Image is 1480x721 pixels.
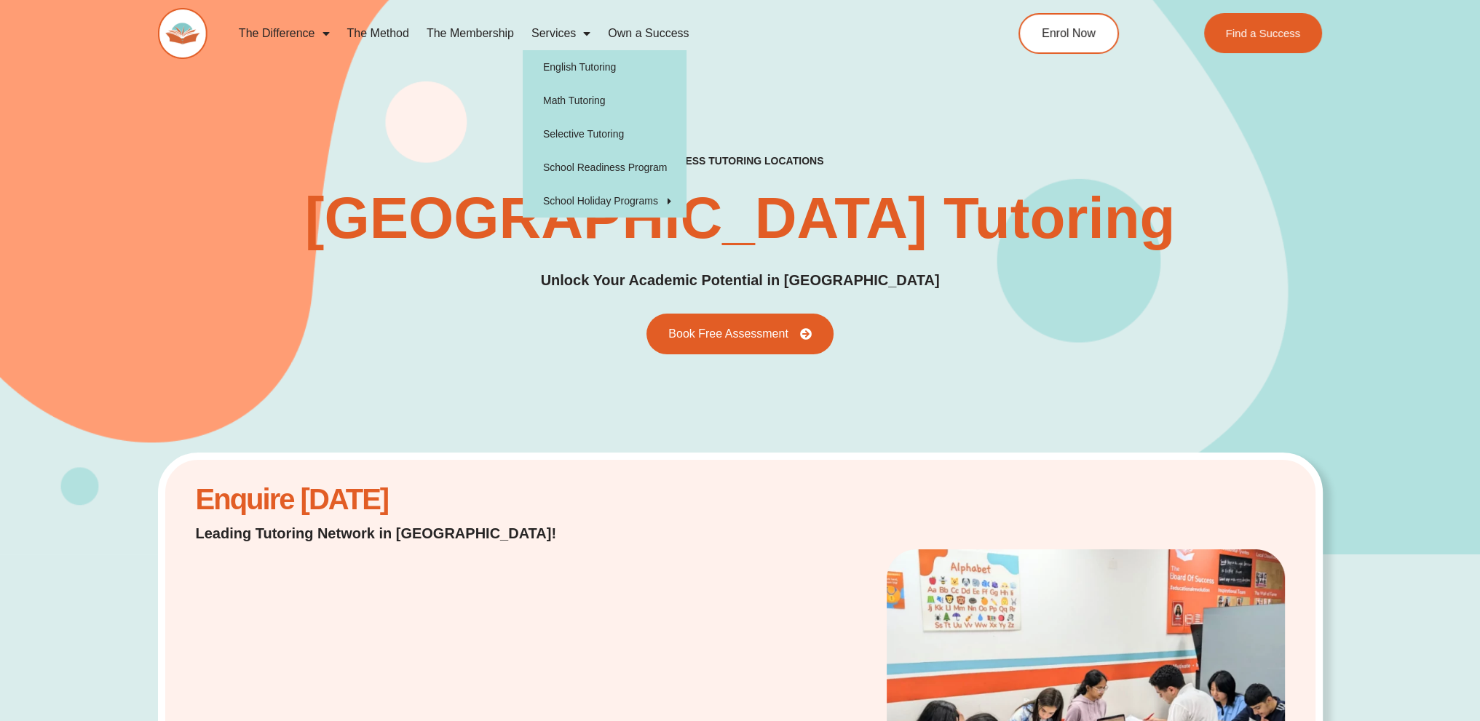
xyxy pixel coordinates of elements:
a: Find a Success [1204,13,1323,53]
a: Enrol Now [1018,13,1119,54]
h2: success tutoring locations [657,154,824,167]
a: Selective Tutoring [523,117,686,151]
a: Math Tutoring [523,84,686,117]
h2: Enquire [DATE] [196,490,594,509]
a: School Readiness Program [523,151,686,184]
a: The Membership [418,17,523,50]
iframe: Chat Widget [1238,557,1480,721]
a: The Difference [230,17,339,50]
span: Enrol Now [1042,28,1096,39]
a: English Tutoring [523,50,686,84]
a: School Holiday Programs [523,184,686,218]
a: Own a Success [599,17,697,50]
nav: Menu [230,17,952,50]
a: The Method [338,17,417,50]
ul: Services [523,50,686,218]
span: Book Free Assessment [668,328,788,340]
a: Book Free Assessment [646,314,834,354]
h2: Unlock Your Academic Potential in [GEOGRAPHIC_DATA] [541,269,940,292]
span: Find a Success [1226,28,1301,39]
p: Leading Tutoring Network in [GEOGRAPHIC_DATA]! [196,523,594,543]
h2: [GEOGRAPHIC_DATA] Tutoring [305,189,1175,247]
a: Services [523,17,599,50]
